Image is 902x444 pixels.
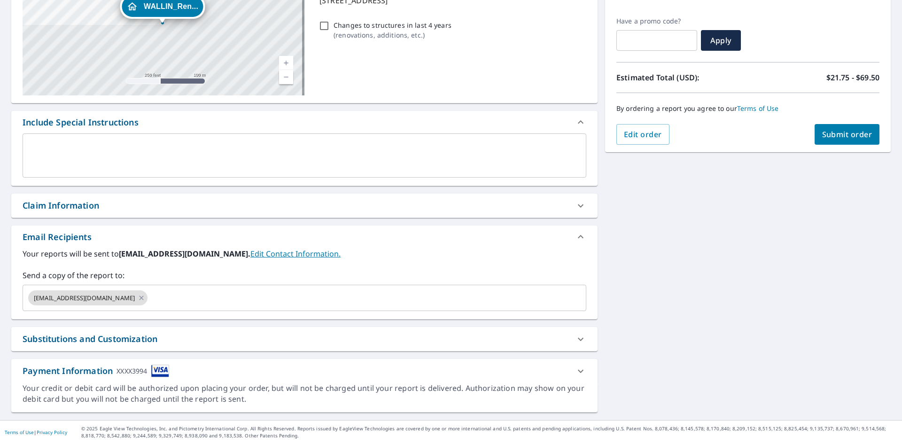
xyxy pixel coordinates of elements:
[701,30,741,51] button: Apply
[737,104,779,113] a: Terms of Use
[144,3,198,10] span: WALLIN_Ren...
[23,365,169,377] div: Payment Information
[279,56,293,70] a: Current Level 17, Zoom In
[334,20,451,30] p: Changes to structures in last 4 years
[151,365,169,377] img: cardImage
[23,383,586,405] div: Your credit or debit card will be authorized upon placing your order, but will not be charged unt...
[334,30,451,40] p: ( renovations, additions, etc. )
[119,249,250,259] b: [EMAIL_ADDRESS][DOMAIN_NAME].
[23,248,586,259] label: Your reports will be sent to
[23,199,99,212] div: Claim Information
[815,124,880,145] button: Submit order
[117,365,147,377] div: XXXX3994
[616,124,669,145] button: Edit order
[822,129,872,140] span: Submit order
[28,294,140,303] span: [EMAIL_ADDRESS][DOMAIN_NAME]
[23,333,157,345] div: Substitutions and Customization
[279,70,293,84] a: Current Level 17, Zoom Out
[708,35,733,46] span: Apply
[23,270,586,281] label: Send a copy of the report to:
[250,249,341,259] a: EditContactInfo
[11,111,598,133] div: Include Special Instructions
[11,327,598,351] div: Substitutions and Customization
[5,429,67,435] p: |
[616,72,748,83] p: Estimated Total (USD):
[11,194,598,218] div: Claim Information
[826,72,879,83] p: $21.75 - $69.50
[37,429,67,436] a: Privacy Policy
[5,429,34,436] a: Terms of Use
[11,226,598,248] div: Email Recipients
[28,290,148,305] div: [EMAIL_ADDRESS][DOMAIN_NAME]
[81,425,897,439] p: © 2025 Eagle View Technologies, Inc. and Pictometry International Corp. All Rights Reserved. Repo...
[23,116,139,129] div: Include Special Instructions
[616,104,879,113] p: By ordering a report you agree to our
[23,231,92,243] div: Email Recipients
[624,129,662,140] span: Edit order
[11,359,598,383] div: Payment InformationXXXX3994cardImage
[616,17,697,25] label: Have a promo code?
